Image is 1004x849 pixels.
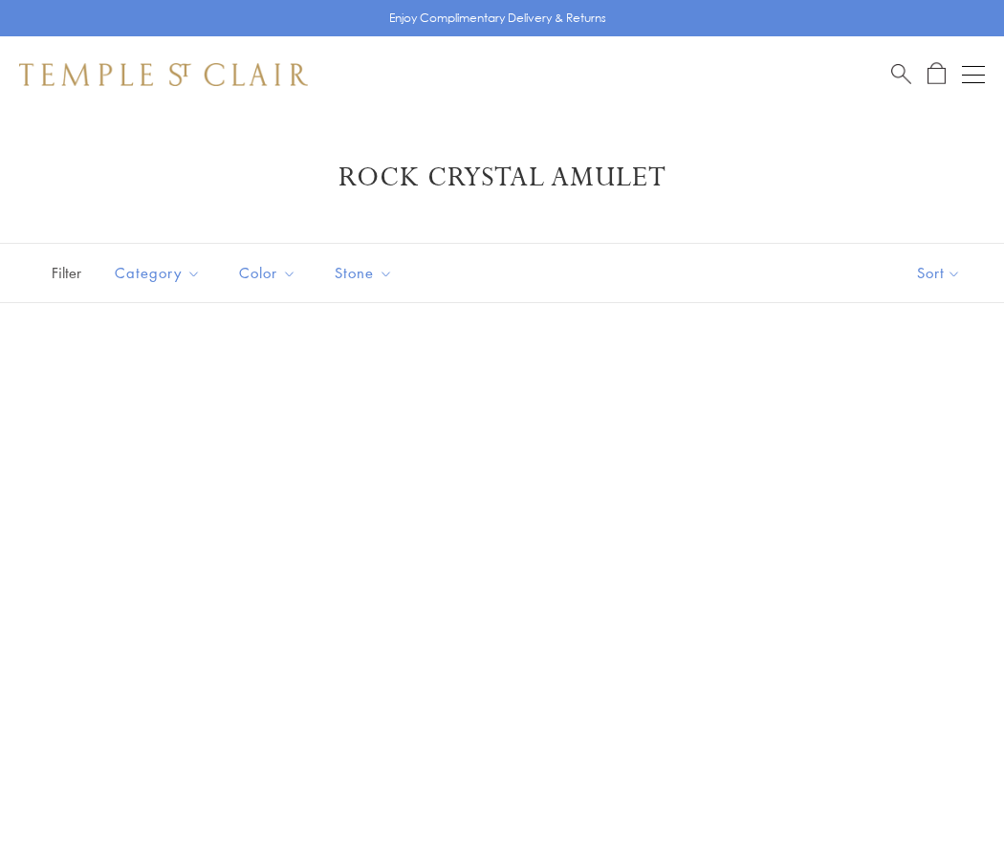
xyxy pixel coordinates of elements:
[229,261,311,285] span: Color
[389,9,606,28] p: Enjoy Complimentary Delivery & Returns
[100,251,215,294] button: Category
[325,261,407,285] span: Stone
[928,62,946,86] a: Open Shopping Bag
[320,251,407,294] button: Stone
[962,63,985,86] button: Open navigation
[19,63,308,86] img: Temple St. Clair
[891,62,911,86] a: Search
[48,161,956,195] h1: Rock Crystal Amulet
[225,251,311,294] button: Color
[874,244,1004,302] button: Show sort by
[105,261,215,285] span: Category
